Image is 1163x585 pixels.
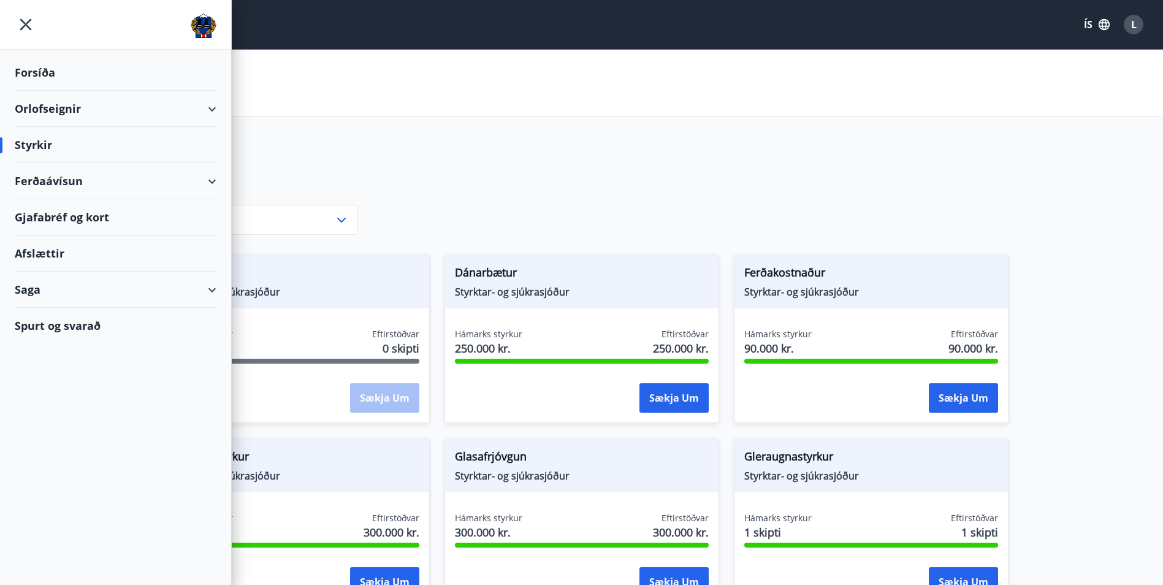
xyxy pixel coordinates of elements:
span: Styrktar- og sjúkrasjóður [166,285,419,299]
span: Dánarbætur [455,264,709,285]
span: Hámarks styrkur [744,328,812,340]
span: 0 skipti [383,340,419,356]
span: Hámarks styrkur [455,512,522,524]
span: 300.000 kr. [455,524,522,540]
span: 90.000 kr. [948,340,998,356]
img: union_logo [191,13,216,38]
div: Gjafabréf og kort [15,199,216,235]
span: Styrktar- og sjúkrasjóður [455,469,709,483]
span: Styrktar- og sjúkrasjóður [455,285,709,299]
div: Afslættir [15,235,216,272]
button: ÍS [1077,13,1116,36]
span: Augnaðgerð [166,264,419,285]
span: L [1131,18,1137,31]
div: Styrkir [15,127,216,163]
div: Saga [15,272,216,308]
span: Eftirstöðvar [951,512,998,524]
span: Styrktar- og sjúkrasjóður [744,469,998,483]
span: 1 skipti [961,524,998,540]
button: Sækja um [639,383,709,413]
button: menu [15,13,37,36]
span: Eftirstöðvar [662,328,709,340]
span: Styrktar- og sjúkrasjóður [166,469,419,483]
span: 300.000 kr. [364,524,419,540]
span: Ferðakostnaður [744,264,998,285]
span: Hámarks styrkur [744,512,812,524]
span: Hámarks styrkur [455,328,522,340]
span: 90.000 kr. [744,340,812,356]
span: Eftirstöðvar [372,512,419,524]
div: Spurt og svarað [15,308,216,343]
div: Ferðaávísun [15,163,216,199]
div: Forsíða [15,55,216,91]
div: Orlofseignir [15,91,216,127]
span: 250.000 kr. [455,340,522,356]
button: L [1119,10,1148,39]
span: Eftirstöðvar [662,512,709,524]
button: Sækja um [929,383,998,413]
span: Eftirstöðvar [951,328,998,340]
label: Flokkur [155,190,357,202]
span: 1 skipti [744,524,812,540]
span: 250.000 kr. [653,340,709,356]
span: 300.000 kr. [653,524,709,540]
span: Styrktar- og sjúkrasjóður [744,285,998,299]
span: Eftirstöðvar [372,328,419,340]
span: Gleraugnastyrkur [744,448,998,469]
span: Fæðingarstyrkur [166,448,419,469]
span: Glasafrjóvgun [455,448,709,469]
